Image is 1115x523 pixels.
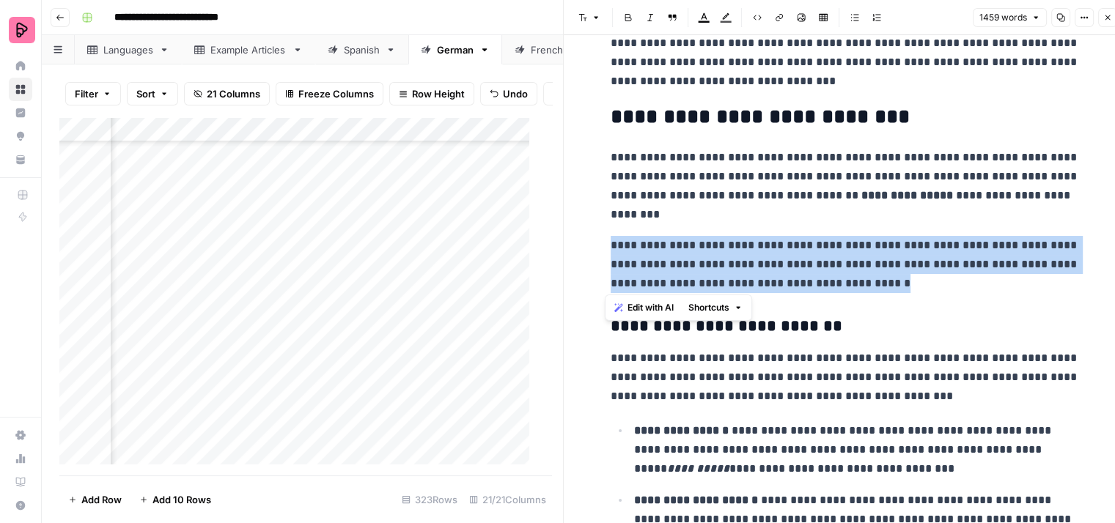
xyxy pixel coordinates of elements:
span: Sort [136,86,155,101]
button: Freeze Columns [276,82,383,105]
a: French [502,35,592,64]
a: Languages [75,35,182,64]
span: Filter [75,86,98,101]
div: 323 Rows [396,488,463,511]
div: French [531,42,564,57]
a: Your Data [9,148,32,171]
a: Settings [9,423,32,447]
button: Help + Support [9,494,32,517]
a: Example Articles [182,35,315,64]
span: 21 Columns [207,86,260,101]
span: Row Height [412,86,465,101]
button: Row Height [389,82,474,105]
button: Undo [480,82,537,105]
button: Shortcuts [682,298,748,317]
span: Add Row [81,492,122,507]
span: Edit with AI [628,301,674,314]
span: Freeze Columns [298,86,374,101]
button: Sort [127,82,178,105]
div: German [437,42,474,57]
span: Shortcuts [688,301,729,314]
a: German [408,35,502,64]
button: 1459 words [973,8,1047,27]
a: Insights [9,101,32,125]
span: Add 10 Rows [152,492,211,507]
div: Example Articles [210,42,287,57]
img: Preply Logo [9,17,35,43]
div: Spanish [344,42,380,57]
button: Filter [65,82,121,105]
div: 21/21 Columns [463,488,552,511]
a: Spanish [315,35,408,64]
a: Usage [9,447,32,470]
button: Edit with AI [608,298,680,317]
span: Undo [503,86,528,101]
a: Browse [9,78,32,101]
div: Languages [103,42,153,57]
a: Home [9,54,32,78]
a: Opportunities [9,125,32,148]
button: Add Row [59,488,130,511]
button: 21 Columns [184,82,270,105]
span: 1459 words [979,11,1027,24]
button: Workspace: Preply [9,12,32,48]
button: Add 10 Rows [130,488,220,511]
a: Learning Hub [9,470,32,494]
